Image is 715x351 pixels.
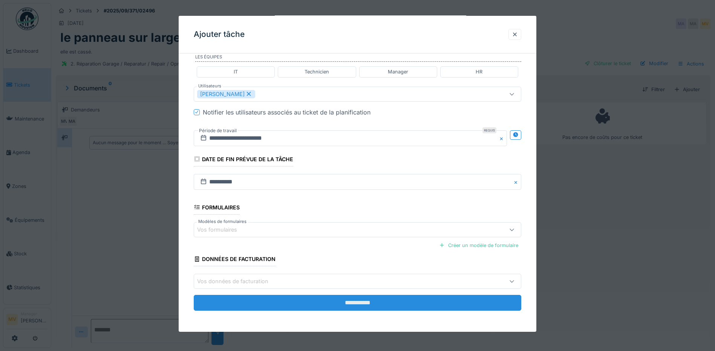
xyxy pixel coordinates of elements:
div: Technicien [305,68,329,75]
div: Créer un modèle de formulaire [436,240,521,250]
div: Requis [482,127,496,133]
div: Vos données de facturation [197,277,279,285]
div: Date de fin prévue de la tâche [194,154,293,166]
div: Vos formulaires [197,226,248,234]
h3: Ajouter tâche [194,30,245,39]
div: Manager [388,68,408,75]
button: Close [513,174,521,190]
label: Période de travail [198,127,237,135]
div: [PERSON_NAME] [197,90,255,98]
div: IT [234,68,238,75]
div: Notifier les utilisateurs associés au ticket de la planification [203,108,371,117]
div: Formulaires [194,202,240,215]
div: HR [476,68,482,75]
label: Les équipes [195,54,521,62]
label: Modèles de formulaires [197,218,248,225]
div: Données de facturation [194,253,276,266]
button: Close [499,130,507,146]
label: Utilisateurs [197,83,223,89]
